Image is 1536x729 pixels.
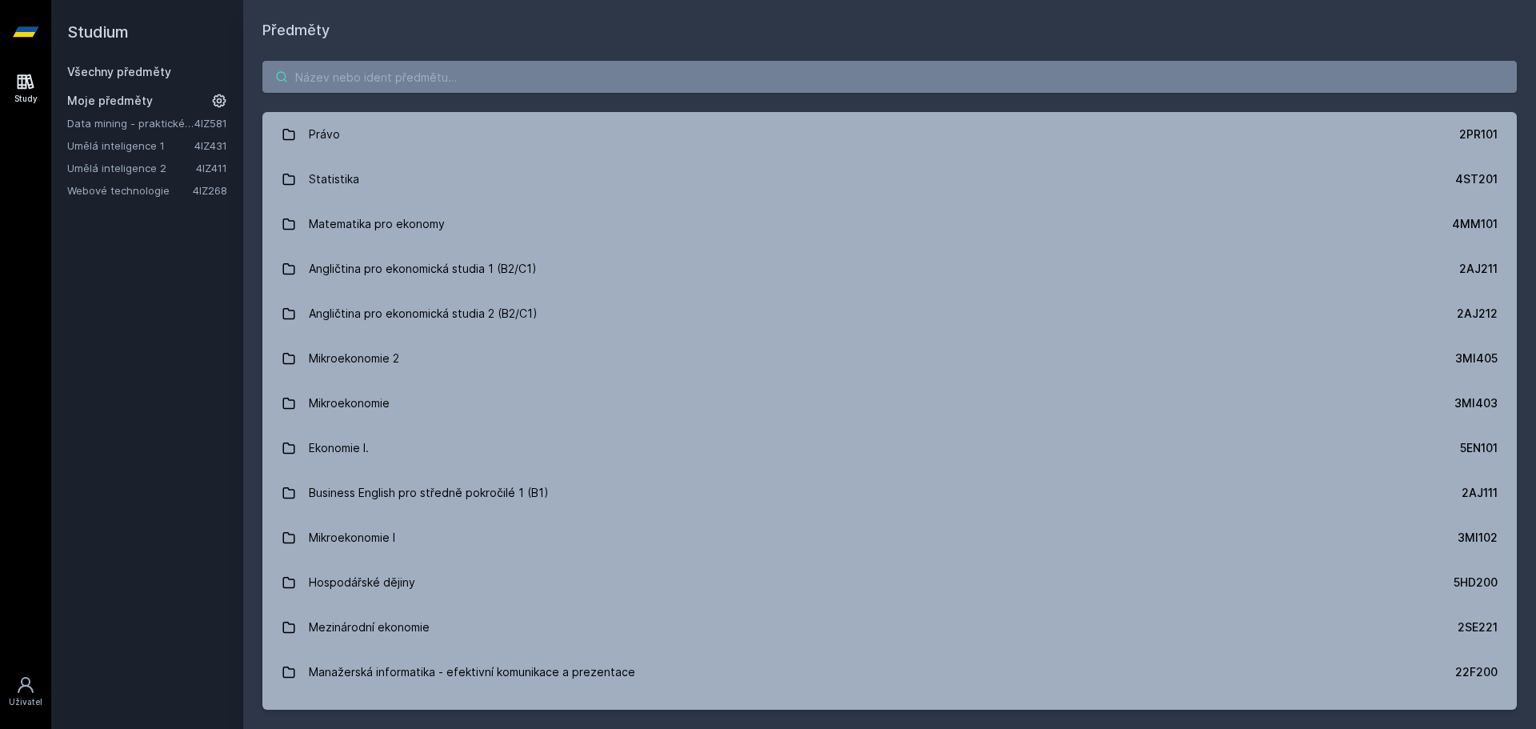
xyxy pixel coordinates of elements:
a: Všechny předměty [67,65,171,78]
a: Mikroekonomie 3MI403 [262,381,1517,426]
a: Study [3,64,48,113]
a: Ekonomie I. 5EN101 [262,426,1517,471]
div: Manažerská informatika - efektivní komunikace a prezentace [309,656,635,688]
div: Statistika [309,163,359,195]
a: Webové technologie [67,182,193,198]
div: Angličtina pro ekonomická studia 2 (B2/C1) [309,298,538,330]
a: Uživatel [3,667,48,716]
a: Statistika 4ST201 [262,157,1517,202]
div: 3MI405 [1455,350,1498,367]
div: Právo [309,118,340,150]
a: 4IZ581 [194,117,227,130]
a: Business English pro středně pokročilé 1 (B1) 2AJ111 [262,471,1517,515]
div: 22F200 [1455,664,1498,680]
div: Mezinárodní ekonomie [309,611,430,643]
a: Umělá inteligence 1 [67,138,194,154]
div: 2AJ211 [1459,261,1498,277]
a: 4IZ268 [193,184,227,197]
a: Matematika pro ekonomy 4MM101 [262,202,1517,246]
div: Study [14,93,38,105]
a: Mikroekonomie 2 3MI405 [262,336,1517,381]
div: 3MI403 [1454,395,1498,411]
a: Manažerská informatika - efektivní komunikace a prezentace 22F200 [262,650,1517,695]
div: Matematika pro ekonomy [309,208,445,240]
div: 2SE221 [1458,619,1498,635]
div: Mikroekonomie I [309,522,395,554]
span: Moje předměty [67,93,153,109]
div: Hospodářské dějiny [309,567,415,599]
div: 2PR101 [1459,126,1498,142]
div: 1FU201 [1459,709,1498,725]
a: Právo 2PR101 [262,112,1517,157]
div: Angličtina pro ekonomická studia 1 (B2/C1) [309,253,537,285]
a: Mezinárodní ekonomie 2SE221 [262,605,1517,650]
div: 5HD200 [1454,575,1498,591]
div: Ekonomie I. [309,432,369,464]
div: 3MI102 [1458,530,1498,546]
a: Angličtina pro ekonomická studia 1 (B2/C1) 2AJ211 [262,246,1517,291]
div: 4MM101 [1452,216,1498,232]
a: Mikroekonomie I 3MI102 [262,515,1517,560]
input: Název nebo ident předmětu… [262,61,1517,93]
a: 4IZ431 [194,139,227,152]
div: Mikroekonomie 2 [309,342,399,375]
div: 2AJ212 [1457,306,1498,322]
a: Hospodářské dějiny 5HD200 [262,560,1517,605]
a: Umělá inteligence 2 [67,160,196,176]
h1: Předměty [262,19,1517,42]
div: Business English pro středně pokročilé 1 (B1) [309,477,549,509]
a: Angličtina pro ekonomická studia 2 (B2/C1) 2AJ212 [262,291,1517,336]
a: Data mining - praktické aplikace [67,115,194,131]
div: 5EN101 [1460,440,1498,456]
div: Uživatel [9,696,42,708]
div: 4ST201 [1455,171,1498,187]
a: 4IZ411 [196,162,227,174]
div: Mikroekonomie [309,387,390,419]
div: 2AJ111 [1462,485,1498,501]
